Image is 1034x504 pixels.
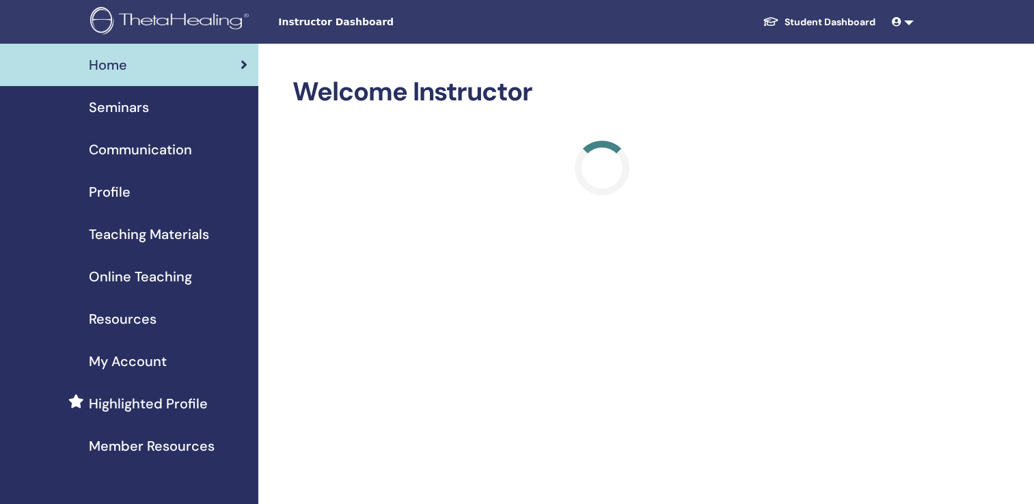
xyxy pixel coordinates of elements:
[292,76,911,108] h2: Welcome Instructor
[89,224,209,244] span: Teaching Materials
[89,139,192,160] span: Communication
[89,309,157,329] span: Resources
[89,55,127,75] span: Home
[90,7,254,38] img: logo.png
[752,10,886,35] a: Student Dashboard
[89,182,131,202] span: Profile
[89,351,167,372] span: My Account
[278,15,483,29] span: Instructor Dashboard
[89,436,215,456] span: Member Resources
[89,97,149,117] span: Seminars
[763,16,779,27] img: graduation-cap-white.svg
[89,266,192,287] span: Online Teaching
[89,393,208,414] span: Highlighted Profile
